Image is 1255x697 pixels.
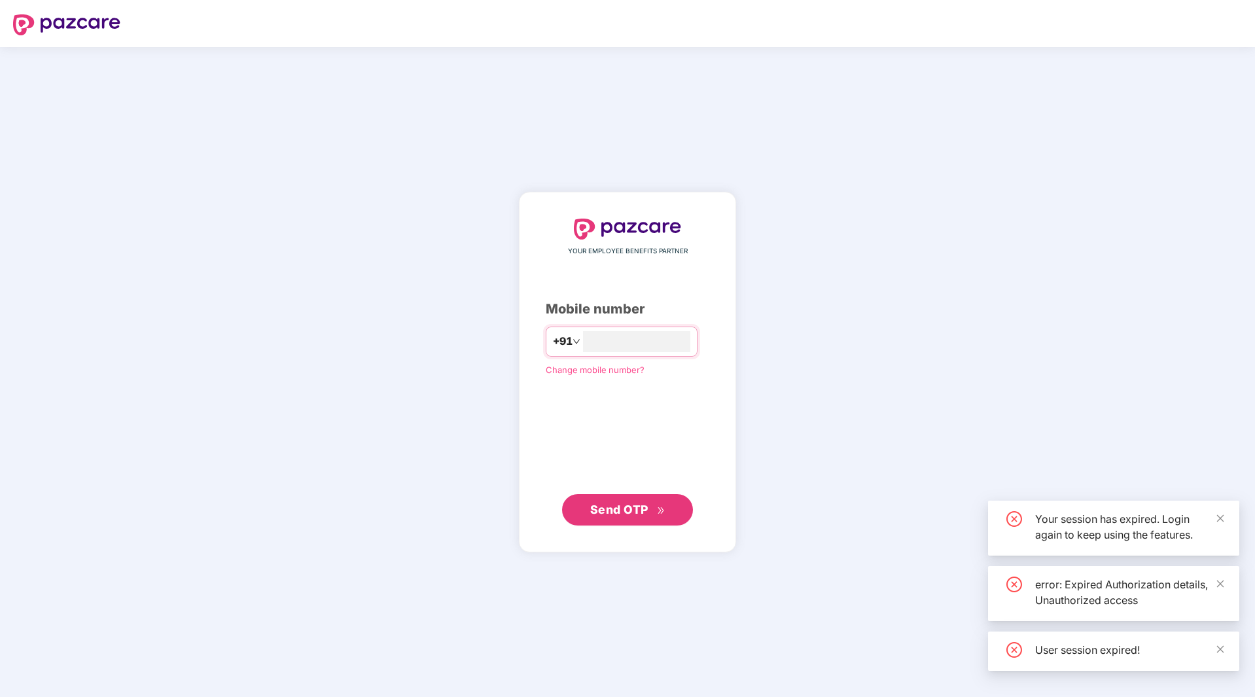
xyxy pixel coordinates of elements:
[1035,642,1224,658] div: User session expired!
[590,503,648,516] span: Send OTP
[553,333,573,349] span: +91
[657,507,665,515] span: double-right
[13,14,120,35] img: logo
[1035,577,1224,608] div: error: Expired Authorization details, Unauthorized access
[1006,511,1022,527] span: close-circle
[1216,645,1225,654] span: close
[573,338,580,346] span: down
[574,219,681,240] img: logo
[546,299,709,319] div: Mobile number
[562,494,693,526] button: Send OTPdouble-right
[568,246,688,257] span: YOUR EMPLOYEE BENEFITS PARTNER
[1216,514,1225,523] span: close
[1035,511,1224,543] div: Your session has expired. Login again to keep using the features.
[1006,577,1022,592] span: close-circle
[546,365,645,375] a: Change mobile number?
[1216,579,1225,588] span: close
[1006,642,1022,658] span: close-circle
